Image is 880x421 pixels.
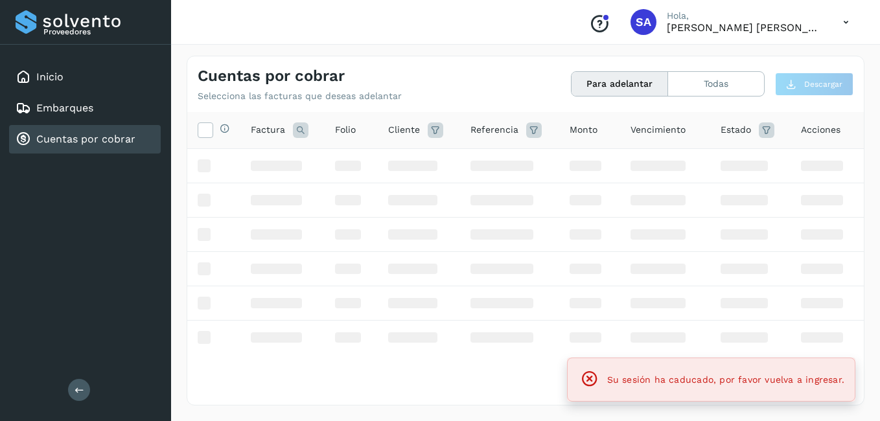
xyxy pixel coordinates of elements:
[388,123,420,137] span: Cliente
[668,72,764,96] button: Todas
[9,125,161,154] div: Cuentas por cobrar
[631,123,686,137] span: Vencimiento
[198,67,345,85] h4: Cuentas por cobrar
[335,123,356,137] span: Folio
[667,10,822,21] p: Hola,
[36,133,135,145] a: Cuentas por cobrar
[801,123,840,137] span: Acciones
[721,123,751,137] span: Estado
[607,374,844,385] span: Su sesión ha caducado, por favor vuelva a ingresar.
[36,71,64,83] a: Inicio
[470,123,518,137] span: Referencia
[251,123,285,137] span: Factura
[9,63,161,91] div: Inicio
[804,78,842,90] span: Descargar
[43,27,156,36] p: Proveedores
[572,72,668,96] button: Para adelantar
[775,73,853,96] button: Descargar
[570,123,597,137] span: Monto
[198,91,402,102] p: Selecciona las facturas que deseas adelantar
[667,21,822,34] p: Saul Armando Palacios Martinez
[9,94,161,122] div: Embarques
[36,102,93,114] a: Embarques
